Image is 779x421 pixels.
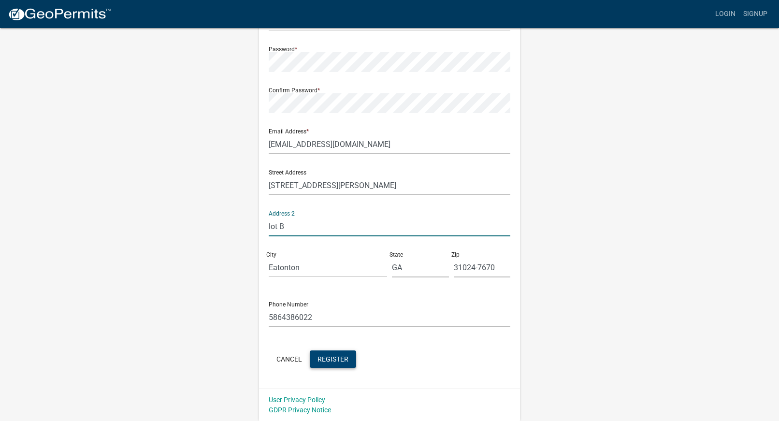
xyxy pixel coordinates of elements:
button: Register [310,350,356,368]
a: Signup [739,5,771,23]
button: Cancel [269,350,310,368]
span: Register [317,355,348,363]
a: GDPR Privacy Notice [269,406,331,414]
a: User Privacy Policy [269,396,325,404]
a: Login [711,5,739,23]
